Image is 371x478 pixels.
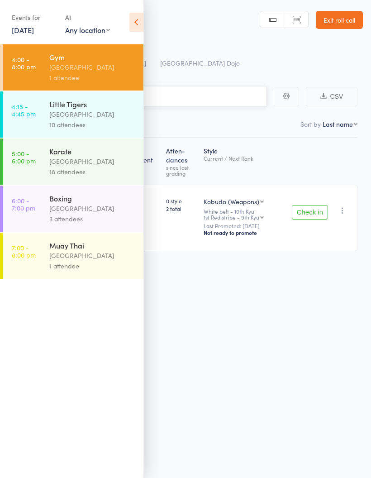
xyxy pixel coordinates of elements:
button: Check in [292,205,328,220]
div: 1 attendee [49,261,136,271]
div: 1 attendee [49,72,136,83]
time: 5:00 - 6:00 pm [12,150,36,164]
time: 6:00 - 7:00 pm [12,197,35,211]
div: Karate [49,146,136,156]
div: Atten­dances [162,142,200,181]
div: 1st Red stripe - 9th Kyu [204,214,259,220]
label: Sort by [300,119,321,129]
div: Style [200,142,288,181]
time: 4:00 - 8:00 pm [12,56,36,70]
div: Little Tigers [49,99,136,109]
div: [GEOGRAPHIC_DATA] [49,203,136,214]
a: 6:00 -7:00 pmBoxing[GEOGRAPHIC_DATA]3 attendees [3,186,143,232]
a: 7:00 -8:00 pmMuay Thai[GEOGRAPHIC_DATA]1 attendee [3,233,143,279]
span: 2 total [166,205,196,212]
div: Current / Next Rank [204,155,285,161]
a: [DATE] [12,25,34,35]
div: Kobudo (Weapons) [204,197,259,206]
div: Boxing [49,193,136,203]
span: 0 style [166,197,196,205]
time: 4:15 - 4:45 pm [12,103,36,117]
div: since last grading [166,164,196,176]
div: 10 attendees [49,119,136,130]
div: [GEOGRAPHIC_DATA] [49,62,136,72]
span: [GEOGRAPHIC_DATA] Dojo [160,58,240,67]
div: Not ready to promote [204,229,285,236]
div: Last name [323,119,353,129]
div: Gym [49,52,136,62]
div: [GEOGRAPHIC_DATA] [49,109,136,119]
div: At [65,10,110,25]
button: CSV [306,87,357,106]
div: [GEOGRAPHIC_DATA] [49,250,136,261]
div: Muay Thai [49,240,136,250]
time: 7:00 - 8:00 pm [12,244,36,258]
a: 4:15 -4:45 pmLittle Tigers[GEOGRAPHIC_DATA]10 attendees [3,91,143,138]
a: Exit roll call [316,11,363,29]
a: 5:00 -6:00 pmKarate[GEOGRAPHIC_DATA]18 attendees [3,139,143,185]
div: 18 attendees [49,167,136,177]
div: Events for [12,10,56,25]
small: Last Promoted: [DATE] [204,223,285,229]
div: [GEOGRAPHIC_DATA] [49,156,136,167]
div: Any location [65,25,110,35]
div: White belt - 10th Kyu [204,208,285,220]
div: 3 attendees [49,214,136,224]
a: 4:00 -8:00 pmGym[GEOGRAPHIC_DATA]1 attendee [3,44,143,91]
